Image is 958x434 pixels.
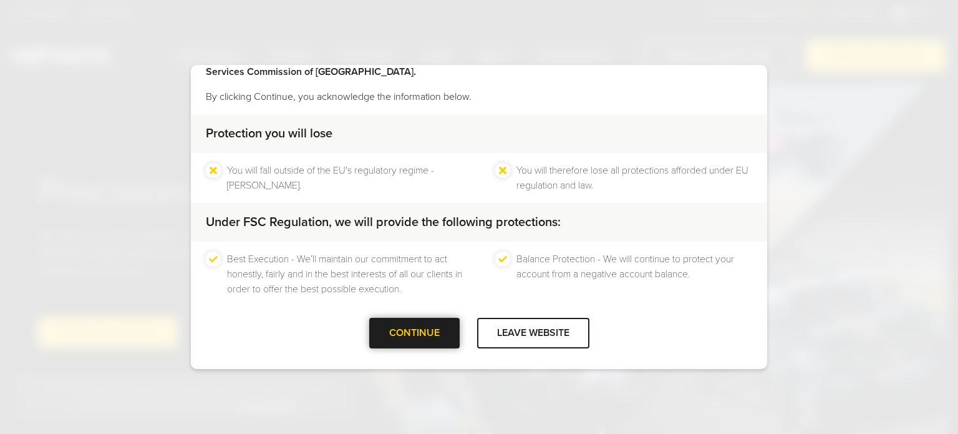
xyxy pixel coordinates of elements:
[206,126,332,141] strong: Protection you will lose
[516,252,752,297] li: Balance Protection - We will continue to protect your account from a negative account balance.
[206,89,752,104] p: By clicking Continue, you acknowledge the information below.
[206,215,561,230] strong: Under FSC Regulation, we will provide the following protections:
[227,163,463,193] li: You will fall outside of the EU's regulatory regime - [PERSON_NAME].
[227,252,463,297] li: Best Execution - We’ll maintain our commitment to act honestly, fairly and in the best interests ...
[516,163,752,193] li: You will therefore lose all protections afforded under EU regulation and law.
[369,318,460,348] div: CONTINUE
[477,318,589,348] div: LEAVE WEBSITE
